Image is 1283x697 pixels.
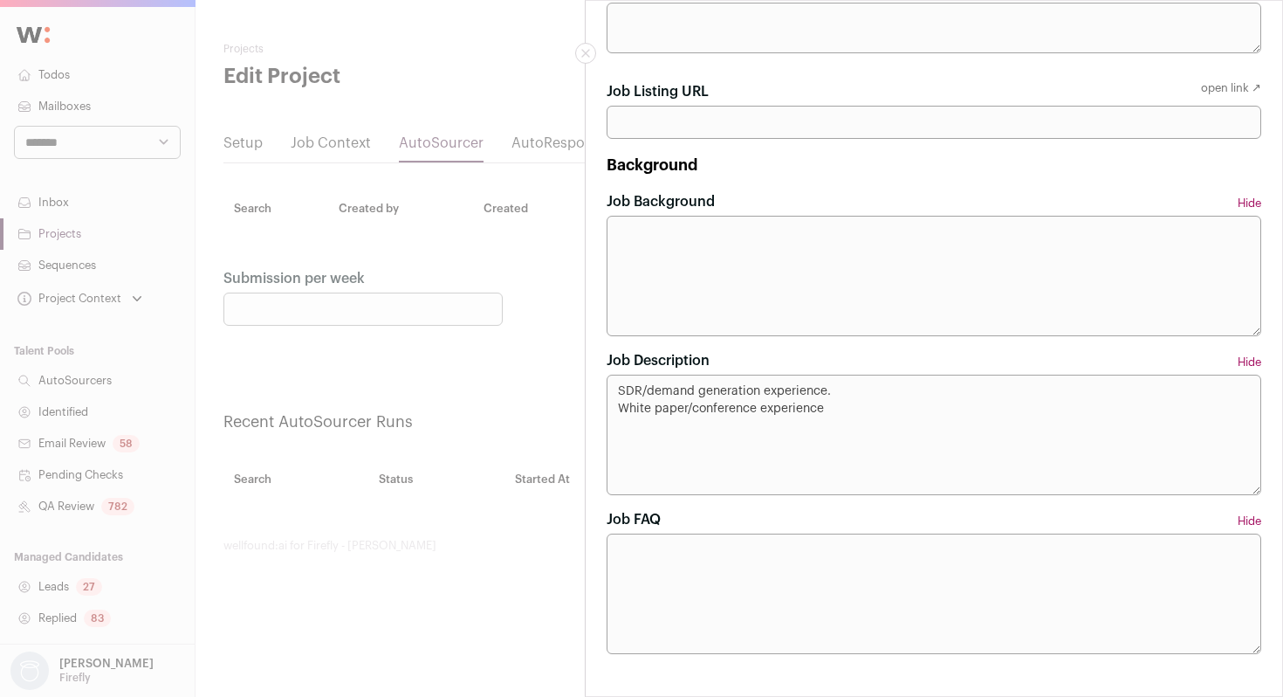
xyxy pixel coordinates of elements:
h2: Background [607,153,1261,177]
label: Job Background [607,191,715,212]
button: Hide [1238,191,1261,216]
label: Job FAQ [607,509,661,530]
textarea: SDR/demand generation experience. White paper/conference experience [607,375,1261,495]
button: Hide [1238,509,1261,534]
label: Job Listing URL [607,81,709,102]
label: Job Description [607,350,710,371]
button: Close modal [575,43,596,64]
button: Hide [1238,350,1261,375]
